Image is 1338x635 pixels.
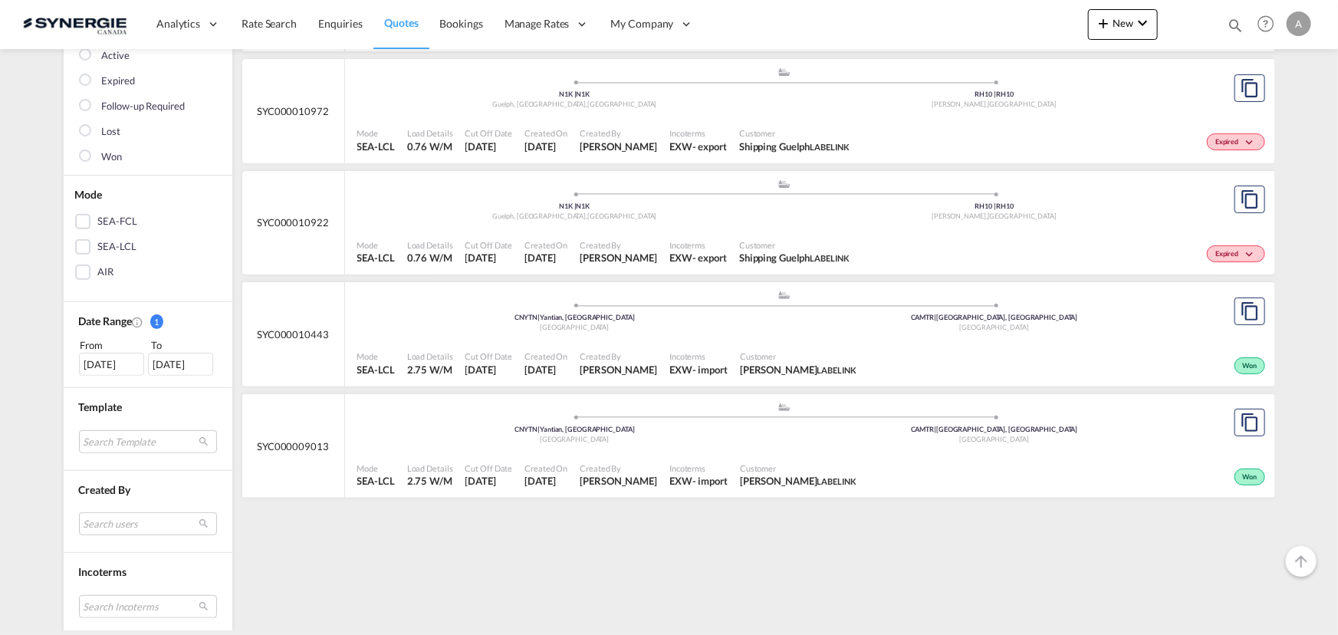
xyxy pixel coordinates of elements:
[1243,361,1261,372] span: Won
[357,251,395,265] span: SEA-LCL
[996,90,1014,98] span: RH10
[669,251,727,265] div: EXW export
[257,327,329,341] span: SYC000010443
[1227,17,1244,34] md-icon: icon-magnify
[580,251,657,265] span: Gael Vilsaint
[669,140,727,153] div: EXW export
[102,99,185,114] div: Follow-up Required
[407,475,452,487] span: 2.75 W/M
[524,127,567,139] span: Created On
[465,474,513,488] span: 28 Feb 2025
[357,127,395,139] span: Mode
[257,439,329,453] span: SYC000009013
[102,150,123,165] div: Won
[357,462,395,474] span: Mode
[934,425,936,433] span: |
[1215,249,1242,260] span: Expired
[514,425,635,433] span: CNYTN Yantian, [GEOGRAPHIC_DATA]
[1253,11,1287,38] div: Help
[1234,74,1265,102] button: Copy Quote
[1094,17,1152,29] span: New
[1241,302,1259,321] md-icon: assets/icons/custom/copyQuote.svg
[407,140,452,153] span: 0.76 W/M
[79,400,122,413] span: Template
[574,202,577,210] span: |
[148,353,213,376] div: [DATE]
[465,350,513,362] span: Cut Off Date
[1287,12,1311,36] div: A
[150,314,164,329] span: 1
[810,142,850,152] span: LABELINK
[986,100,988,108] span: ,
[465,239,513,251] span: Cut Off Date
[580,239,657,251] span: Created By
[559,202,577,210] span: N1K
[975,202,996,210] span: RH10
[79,314,132,327] span: Date Range
[156,16,200,31] span: Analytics
[1088,9,1158,40] button: icon-plus 400-fgNewicon-chevron-down
[692,474,728,488] div: - import
[102,74,135,89] div: Expired
[257,104,329,118] span: SYC000010972
[514,313,635,321] span: CNYTN Yantian, [GEOGRAPHIC_DATA]
[775,180,794,188] md-icon: assets/icons/custom/ship-fill.svg
[465,462,513,474] span: Cut Off Date
[1215,137,1242,148] span: Expired
[465,140,513,153] span: 30 Apr 2025
[1227,17,1244,40] div: icon-magnify
[739,251,850,265] span: Shipping Guelph LABELINK
[692,140,727,153] div: - export
[994,90,996,98] span: |
[1207,245,1264,262] div: Change Status Here
[407,239,453,251] span: Load Details
[740,474,856,488] span: JEREMY BOURSIER LABELINK
[739,140,850,153] span: Shipping Guelph LABELINK
[465,363,513,377] span: 14 Apr 2025
[98,239,136,255] div: SEA-LCL
[975,90,996,98] span: RH10
[357,363,395,377] span: SEA-LCL
[586,100,587,108] span: ,
[242,394,1275,498] div: SYC000009013 assets/icons/custom/ship-fill.svgassets/icons/custom/roll-o-plane.svgOriginYantian, ...
[492,212,587,220] span: Guelph, [GEOGRAPHIC_DATA]
[559,90,577,98] span: N1K
[740,363,856,377] span: JEREMY BOURSIER LABELINK
[1253,11,1279,37] span: Help
[150,337,217,353] div: To
[540,323,609,331] span: [GEOGRAPHIC_DATA]
[740,462,856,474] span: Customer
[1241,190,1259,209] md-icon: assets/icons/custom/copyQuote.svg
[538,425,540,433] span: |
[1286,546,1317,577] button: Go to Top
[1234,186,1265,213] button: Copy Quote
[669,251,692,265] div: EXW
[524,363,567,377] span: 14 Apr 2025
[407,252,452,264] span: 0.76 W/M
[242,171,1275,275] div: SYC000010922 assets/icons/custom/ship-fill.svgassets/icons/custom/roll-o-plane.svgOrigin CanadaDe...
[996,202,1014,210] span: RH10
[692,363,728,377] div: - import
[580,462,657,474] span: Created By
[524,474,567,488] span: 28 Feb 2025
[465,127,513,139] span: Cut Off Date
[257,216,329,229] span: SYC000010922
[1207,133,1264,150] div: Change Status Here
[98,265,114,280] div: AIR
[986,212,988,220] span: ,
[692,251,727,265] div: - export
[407,127,453,139] span: Load Details
[505,16,570,31] span: Manage Rates
[817,476,856,486] span: LABELINK
[580,350,657,362] span: Created By
[669,474,728,488] div: EXW import
[524,239,567,251] span: Created On
[538,313,540,321] span: |
[669,127,727,139] span: Incoterms
[810,253,850,263] span: LABELINK
[932,100,988,108] span: [PERSON_NAME]
[775,68,794,76] md-icon: assets/icons/custom/ship-fill.svg
[242,282,1275,387] div: SYC000010443 assets/icons/custom/ship-fill.svgassets/icons/custom/roll-o-plane.svgOriginYantian, ...
[79,565,127,578] span: Incoterms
